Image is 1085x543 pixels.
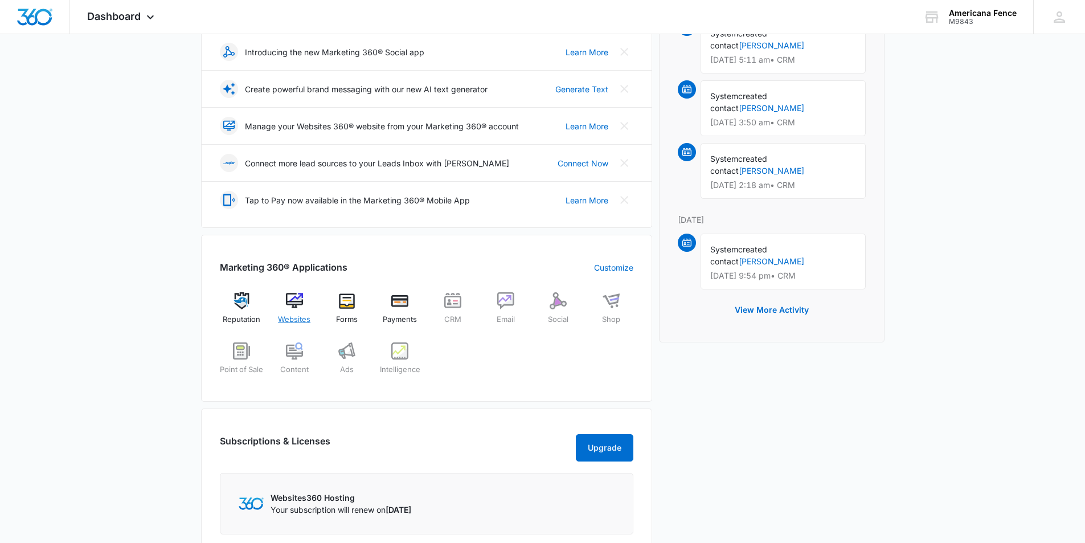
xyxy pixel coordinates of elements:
[245,194,470,206] p: Tap to Pay now available in the Marketing 360® Mobile App
[340,364,354,375] span: Ads
[380,364,420,375] span: Intelligence
[594,262,633,273] a: Customize
[615,80,633,98] button: Close
[723,296,820,324] button: View More Activity
[566,194,608,206] a: Learn More
[223,314,260,325] span: Reputation
[710,154,767,175] span: created contact
[566,120,608,132] a: Learn More
[710,56,856,64] p: [DATE] 5:11 am • CRM
[710,91,738,101] span: System
[615,154,633,172] button: Close
[271,504,411,516] p: Your subscription will renew on
[386,505,411,515] span: [DATE]
[949,18,1017,26] div: account id
[558,157,608,169] a: Connect Now
[555,83,608,95] a: Generate Text
[272,292,316,333] a: Websites
[678,214,866,226] p: [DATE]
[739,103,804,113] a: [PERSON_NAME]
[245,120,519,132] p: Manage your Websites 360® website from your Marketing 360® account
[220,342,264,383] a: Point of Sale
[278,314,310,325] span: Websites
[378,342,422,383] a: Intelligence
[484,292,527,333] a: Email
[710,244,738,254] span: System
[245,157,509,169] p: Connect more lead sources to your Leads Inbox with [PERSON_NAME]
[602,314,620,325] span: Shop
[548,314,568,325] span: Social
[245,46,424,58] p: Introducing the new Marketing 360® Social app
[220,364,263,375] span: Point of Sale
[739,166,804,175] a: [PERSON_NAME]
[272,342,316,383] a: Content
[280,364,309,375] span: Content
[245,83,488,95] p: Create powerful brand messaging with our new AI text generator
[271,492,411,504] p: Websites360 Hosting
[615,117,633,135] button: Close
[710,119,856,126] p: [DATE] 3:50 am • CRM
[497,314,515,325] span: Email
[710,181,856,189] p: [DATE] 2:18 am • CRM
[239,497,264,509] img: Marketing 360 Logo
[589,292,633,333] a: Shop
[383,314,417,325] span: Payments
[220,292,264,333] a: Reputation
[336,314,358,325] span: Forms
[566,46,608,58] a: Learn More
[576,434,633,462] button: Upgrade
[537,292,580,333] a: Social
[444,314,461,325] span: CRM
[739,256,804,266] a: [PERSON_NAME]
[739,40,804,50] a: [PERSON_NAME]
[949,9,1017,18] div: account name
[87,10,141,22] span: Dashboard
[431,292,475,333] a: CRM
[710,244,767,266] span: created contact
[615,191,633,209] button: Close
[325,292,369,333] a: Forms
[710,91,767,113] span: created contact
[220,434,330,457] h2: Subscriptions & Licenses
[710,154,738,164] span: System
[378,292,422,333] a: Payments
[615,43,633,61] button: Close
[325,342,369,383] a: Ads
[220,260,347,274] h2: Marketing 360® Applications
[710,272,856,280] p: [DATE] 9:54 pm • CRM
